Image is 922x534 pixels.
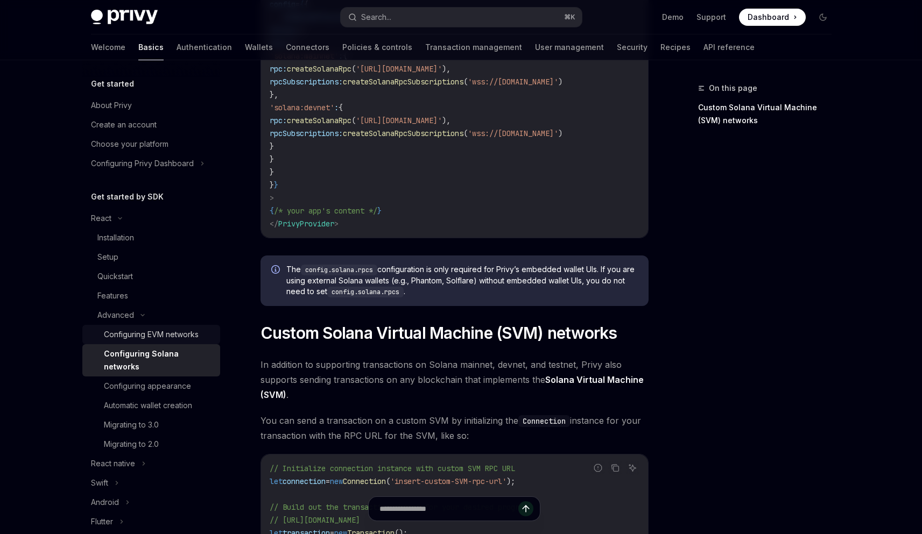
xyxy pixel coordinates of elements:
a: Policies & controls [342,34,412,60]
div: Choose your platform [91,138,168,151]
button: Swift [82,473,220,493]
div: Search... [361,11,391,24]
svg: Info [271,265,282,276]
span: createSolanaRpcSubscriptions [343,129,463,138]
span: createSolanaRpcSubscriptions [343,77,463,87]
span: > [270,193,274,203]
div: Configuring Solana networks [104,347,214,373]
a: Authentication [177,34,232,60]
span: Custom Solana Virtual Machine (SVM) networks [261,323,617,343]
a: Quickstart [82,267,220,286]
a: About Privy [82,96,220,115]
span: }, [270,90,278,99]
span: /* your app's content */ [274,206,377,216]
span: ( [351,64,356,74]
button: React native [82,454,220,473]
button: Android [82,493,220,512]
a: Migrating to 3.0 [82,415,220,435]
span: } [270,154,274,164]
span: 'wss://[DOMAIN_NAME]' [468,77,558,87]
button: Report incorrect code [591,461,605,475]
span: let [270,476,283,486]
code: Connection [518,415,570,427]
span: connection [283,476,326,486]
div: React [91,212,111,225]
div: React native [91,457,135,470]
span: You can send a transaction on a custom SVM by initializing the instance for your transaction with... [261,413,649,443]
div: Automatic wallet creation [104,399,192,412]
span: ( [463,129,468,138]
code: config.solana.rpcs [327,287,404,297]
a: Recipes [660,34,691,60]
div: Swift [91,476,108,489]
div: Features [97,289,128,302]
div: Android [91,496,119,509]
a: Solana Virtual Machine (SVM) [261,374,644,401]
span: rpcSubscriptions: [270,129,343,138]
span: } [270,180,274,190]
img: dark logo [91,10,158,25]
span: On this page [709,82,757,95]
span: rpc: [270,116,287,125]
span: } [377,206,382,216]
span: // Initialize connection instance with custom SVM RPC URL [270,464,515,473]
span: new [330,476,343,486]
span: </ [270,219,278,229]
a: Demo [662,12,684,23]
a: Basics [138,34,164,60]
span: ( [386,476,390,486]
span: = [326,476,330,486]
h5: Get started by SDK [91,190,164,203]
a: Installation [82,228,220,247]
div: Configuring EVM networks [104,328,199,341]
span: ), [442,64,451,74]
a: Configuring Solana networks [82,344,220,376]
button: Advanced [82,305,220,325]
div: Create an account [91,118,157,131]
a: Support [696,12,726,23]
span: 'wss://[DOMAIN_NAME]' [468,129,558,138]
button: React [82,209,220,228]
div: Flutter [91,515,113,528]
button: Configuring Privy Dashboard [82,154,220,173]
button: Search...⌘K [341,8,582,27]
h5: Get started [91,77,134,90]
div: Migrating to 3.0 [104,418,159,431]
span: ⌘ K [564,13,575,22]
span: 'insert-custom-SVM-rpc-url' [390,476,506,486]
span: } [274,180,278,190]
span: '[URL][DOMAIN_NAME]' [356,116,442,125]
span: ( [351,116,356,125]
a: Wallets [245,34,273,60]
span: } [270,141,274,151]
span: '[URL][DOMAIN_NAME]' [356,64,442,74]
span: ); [506,476,515,486]
button: Send message [518,501,533,516]
a: Choose your platform [82,134,220,154]
a: Connectors [286,34,329,60]
a: Migrating to 2.0 [82,435,220,454]
code: config.solana.rpcs [301,265,377,275]
a: Configuring EVM networks [82,325,220,344]
a: Create an account [82,115,220,134]
div: Migrating to 2.0 [104,438,159,451]
a: Configuring appearance [82,376,220,396]
a: Automatic wallet creation [82,396,220,415]
a: Security [617,34,647,60]
a: Features [82,286,220,305]
span: { [270,206,274,216]
span: } [270,167,274,177]
div: About Privy [91,99,132,112]
span: In addition to supporting transactions on Solana mainnet, devnet, and testnet, Privy also support... [261,357,649,402]
div: Setup [97,251,118,264]
span: 'solana:devnet' [270,103,334,112]
div: Advanced [97,309,134,322]
span: PrivyProvider [278,219,334,229]
span: { [339,103,343,112]
a: Custom Solana Virtual Machine (SVM) networks [698,99,840,129]
span: createSolanaRpc [287,116,351,125]
button: Toggle dark mode [814,9,832,26]
button: Copy the contents from the code block [608,461,622,475]
button: Flutter [82,512,220,531]
span: Dashboard [748,12,789,23]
